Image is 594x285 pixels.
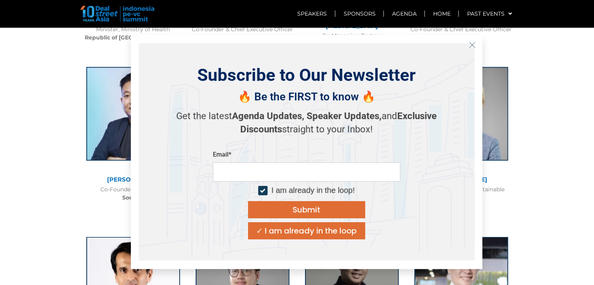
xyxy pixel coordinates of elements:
a: Speakers [289,5,335,23]
div: Co-Founder & Chief Executive Officer [192,25,293,42]
a: Agenda [384,5,424,23]
a: Home [425,5,458,23]
a: [PERSON_NAME] [107,175,159,183]
div: Co-Managing Partner [301,32,403,48]
b: Sociolla [122,194,144,201]
img: Lisa Genasci [414,67,508,160]
b: JALA [454,34,469,41]
div: Co-Founder & President [82,185,184,201]
img: Christopher Madiam [86,67,180,160]
div: Minister, Ministry of Health [82,25,184,42]
a: Past Events [459,5,519,23]
b: Kopi Kenangan [220,34,265,41]
div: Co-Founder & Chief Executive Officer [410,25,512,42]
b: Republic of [GEOGRAPHIC_DATA] [85,34,181,41]
a: Sponsors [335,5,383,23]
